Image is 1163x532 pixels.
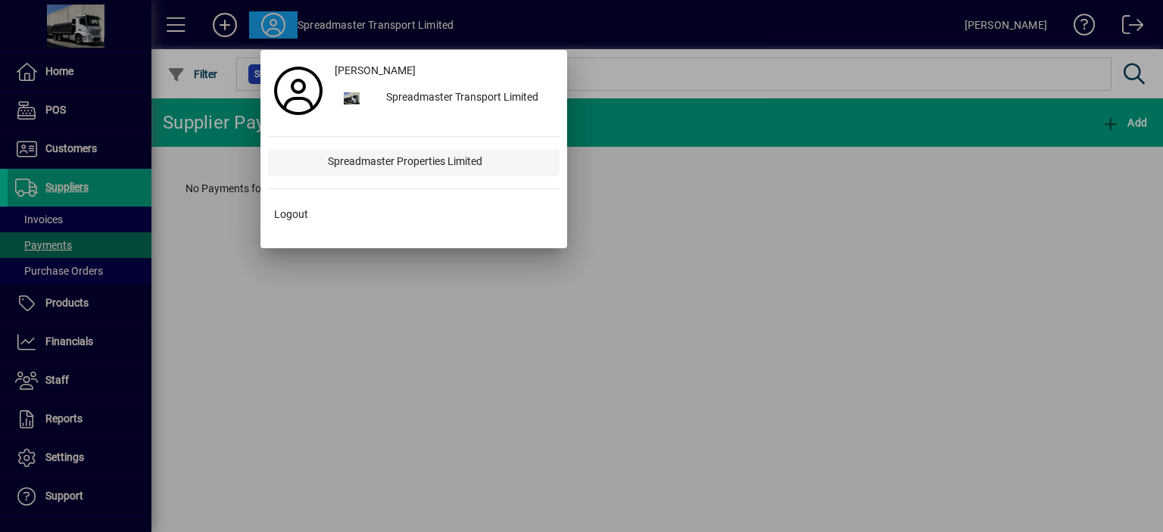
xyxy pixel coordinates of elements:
span: [PERSON_NAME] [335,63,416,79]
button: Logout [268,201,560,229]
button: Spreadmaster Transport Limited [329,85,560,112]
div: Spreadmaster Transport Limited [374,85,560,112]
a: Profile [268,77,329,104]
span: Logout [274,207,308,222]
button: Spreadmaster Properties Limited [268,149,560,176]
div: Spreadmaster Properties Limited [316,149,560,176]
a: [PERSON_NAME] [329,58,560,85]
